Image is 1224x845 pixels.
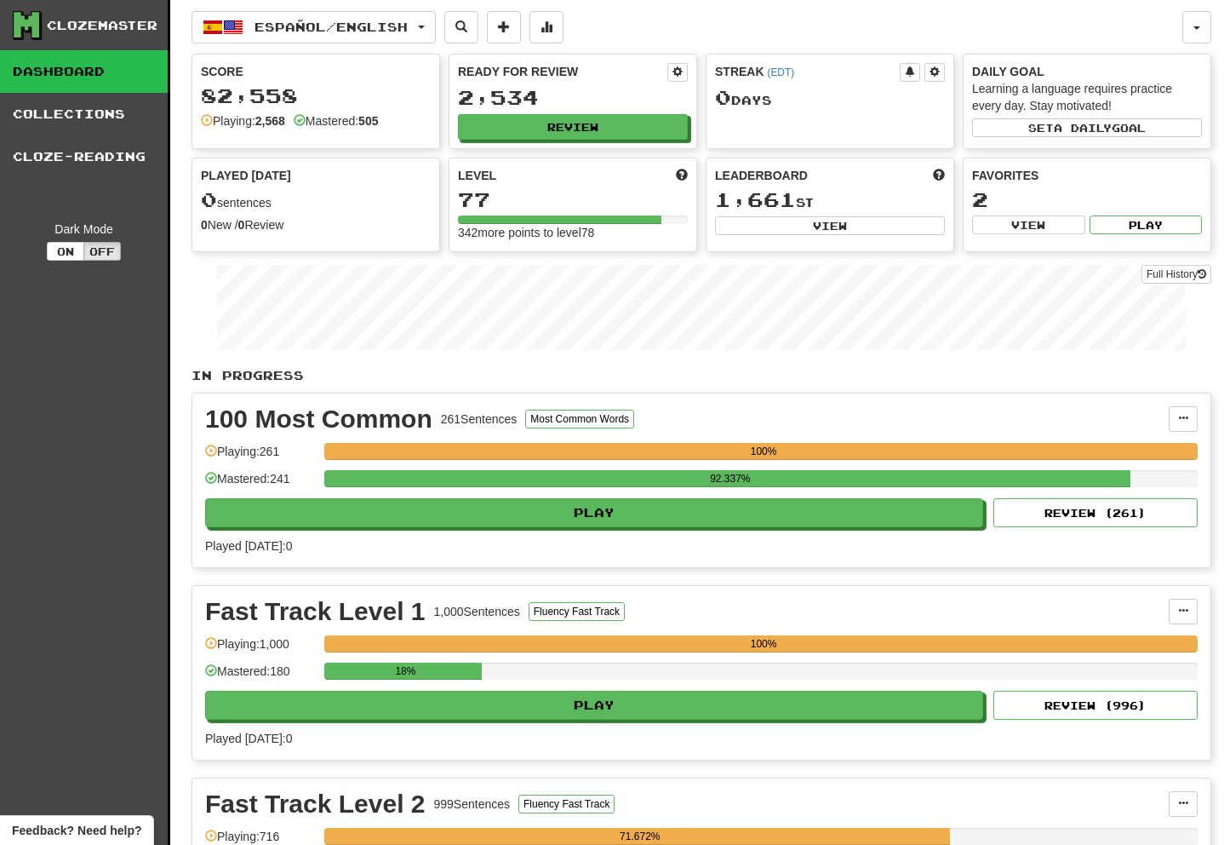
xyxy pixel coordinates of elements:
div: Learning a language requires practice every day. Stay motivated! [972,80,1202,114]
div: 1,000 Sentences [434,603,520,620]
button: Review (996) [993,691,1198,720]
div: Mastered: 180 [205,663,316,691]
div: 82,558 [201,85,431,106]
div: 92.337% [329,470,1130,487]
button: Play [205,691,983,720]
button: Seta dailygoal [972,118,1202,137]
div: New / Review [201,216,431,233]
span: Level [458,167,496,184]
div: Score [201,63,431,80]
button: Off [83,242,121,261]
div: Playing: 1,000 [205,635,316,664]
button: Search sentences [444,11,478,43]
button: On [47,242,84,261]
div: Daily Goal [972,63,1202,80]
div: 2 [972,189,1202,210]
div: Mastered: 241 [205,470,316,498]
div: Playing: 261 [205,443,316,471]
strong: 0 [201,218,208,232]
strong: 2,568 [255,114,285,128]
span: 0 [201,187,217,211]
span: 0 [715,85,731,109]
p: In Progress [192,367,1211,384]
div: 77 [458,189,688,210]
button: View [715,216,945,235]
div: Dark Mode [13,221,155,238]
a: (EDT) [767,66,794,78]
button: Fluency Fast Track [529,602,625,621]
button: Play [1090,216,1203,234]
div: Ready for Review [458,63,667,80]
div: 100 Most Common [205,406,432,432]
div: 261 Sentences [441,411,518,428]
button: Español/English [192,11,436,43]
button: Review (261) [993,498,1198,527]
span: Español / English [255,20,408,34]
span: Score more points to level up [676,167,688,184]
div: 100% [329,635,1198,652]
div: 342 more points to level 78 [458,224,688,241]
div: Mastered: [294,112,379,129]
div: st [715,189,945,211]
div: 2,534 [458,87,688,108]
span: 1,661 [715,187,796,211]
div: 18% [329,663,481,680]
div: Fast Track Level 2 [205,791,426,817]
span: Leaderboard [715,167,808,184]
span: a daily [1054,122,1112,134]
strong: 0 [238,218,245,232]
div: 999 Sentences [434,796,511,813]
span: Played [DATE]: 0 [205,732,292,745]
button: Fluency Fast Track [518,795,615,813]
span: This week in points, UTC [933,167,945,184]
div: Fast Track Level 1 [205,599,426,624]
div: 71.672% [329,828,950,845]
strong: 505 [358,114,378,128]
div: 100% [329,443,1198,460]
div: sentences [201,189,431,211]
a: Full History [1141,265,1211,284]
button: View [972,216,1085,234]
button: More stats [529,11,563,43]
span: Played [DATE] [201,167,291,184]
button: Most Common Words [525,410,634,428]
span: Open feedback widget [12,822,141,839]
div: Day s [715,87,945,109]
span: Played [DATE]: 0 [205,539,292,553]
button: Play [205,498,983,527]
div: Clozemaster [47,17,157,34]
div: Favorites [972,167,1202,184]
div: Streak [715,63,900,80]
button: Review [458,114,688,140]
button: Add sentence to collection [487,11,521,43]
div: Playing: [201,112,285,129]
